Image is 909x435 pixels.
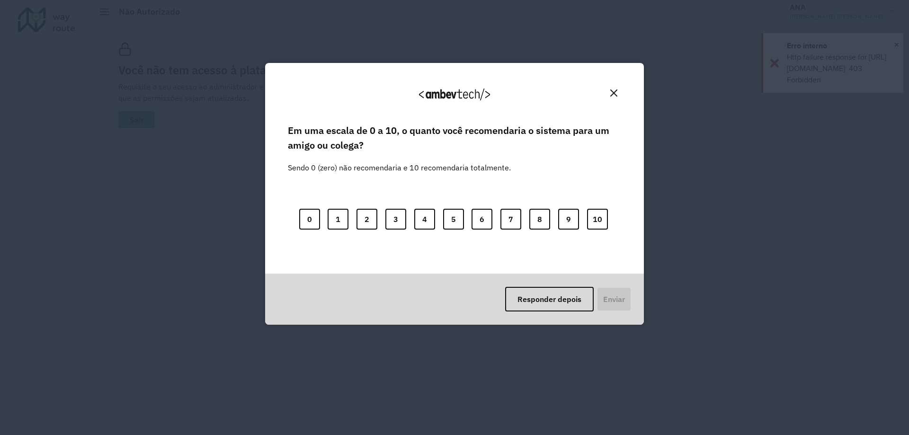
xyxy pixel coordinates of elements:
[472,209,492,230] button: 6
[356,209,377,230] button: 2
[610,89,617,97] img: Close
[443,209,464,230] button: 5
[505,287,594,311] button: Responder depois
[587,209,608,230] button: 10
[385,209,406,230] button: 3
[288,124,621,152] label: Em uma escala de 0 a 10, o quanto você recomendaria o sistema para um amigo ou colega?
[414,209,435,230] button: 4
[299,209,320,230] button: 0
[606,86,621,100] button: Close
[419,89,490,100] img: Logo Ambevtech
[328,209,348,230] button: 1
[288,151,511,173] label: Sendo 0 (zero) não recomendaria e 10 recomendaria totalmente.
[500,209,521,230] button: 7
[529,209,550,230] button: 8
[558,209,579,230] button: 9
